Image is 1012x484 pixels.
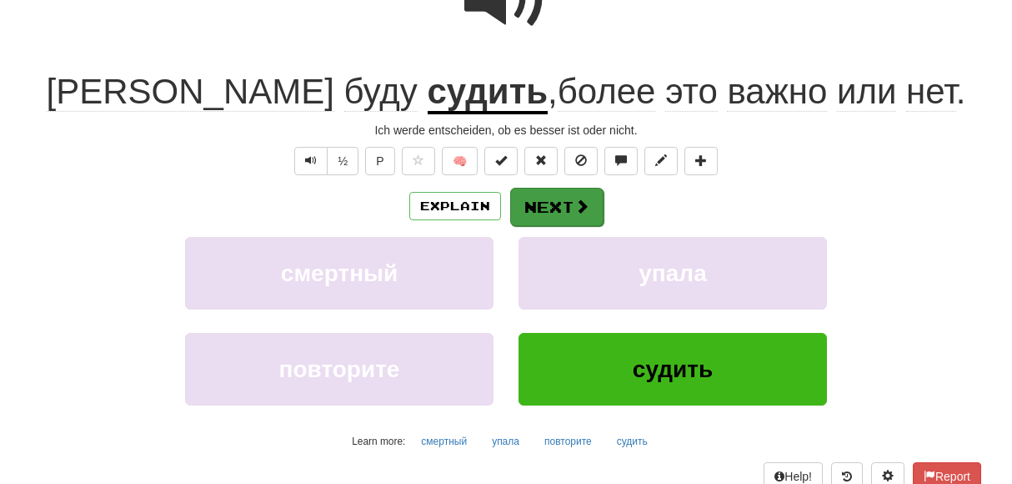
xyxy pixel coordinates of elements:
[558,72,656,112] span: более
[519,333,827,406] button: судить
[906,72,956,112] span: нет
[291,147,358,175] div: Text-to-speech controls
[327,147,358,175] button: ½
[412,429,476,454] button: смертный
[294,147,328,175] button: Play sentence audio (ctl+space)
[727,72,827,112] span: важно
[484,147,518,175] button: Set this sentence to 100% Mastered (alt+m)
[519,237,827,310] button: упала
[633,356,713,382] span: судить
[47,72,334,112] span: [PERSON_NAME]
[639,260,706,286] span: упала
[344,72,418,112] span: буду
[684,147,718,175] button: Add to collection (alt+a)
[535,429,601,454] button: повторите
[185,333,493,406] button: повторите
[402,147,435,175] button: Favorite sentence (alt+f)
[428,72,549,114] u: судить
[442,147,478,175] button: 🧠
[31,122,981,139] div: Ich werde entscheiden, ob es besser ist oder nicht.
[279,356,400,382] span: повторите
[837,72,896,112] span: или
[185,237,493,310] button: смертный
[604,147,638,175] button: Discuss sentence (alt+u)
[483,429,529,454] button: упала
[409,192,501,220] button: Explain
[510,188,604,226] button: Next
[548,72,965,112] span: , .
[281,260,398,286] span: смертный
[644,147,678,175] button: Edit sentence (alt+d)
[352,436,405,447] small: Learn more:
[665,72,718,112] span: это
[564,147,598,175] button: Ignore sentence (alt+i)
[524,147,558,175] button: Reset to 0% Mastered (alt+r)
[608,429,657,454] button: судить
[365,147,394,175] button: P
